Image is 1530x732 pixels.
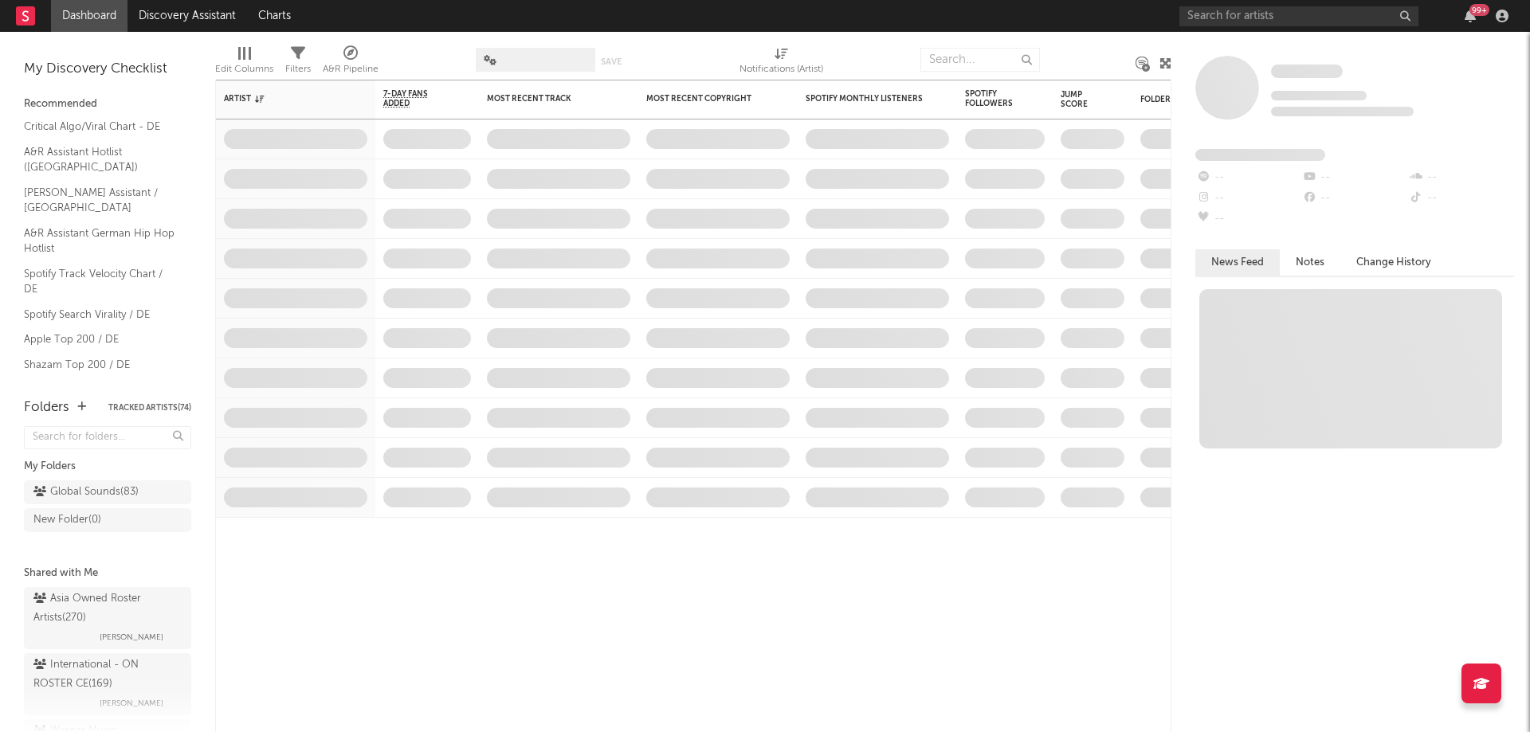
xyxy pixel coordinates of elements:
[1280,249,1340,276] button: Notes
[285,60,311,79] div: Filters
[24,457,191,476] div: My Folders
[1301,188,1407,209] div: --
[323,60,379,79] div: A&R Pipeline
[1271,107,1414,116] span: 0 fans last week
[24,587,191,649] a: Asia Owned Roster Artists(270)[PERSON_NAME]
[1271,91,1367,100] span: Tracking Since: [DATE]
[1271,64,1343,80] a: Some Artist
[215,60,273,79] div: Edit Columns
[100,628,163,647] span: [PERSON_NAME]
[108,404,191,412] button: Tracked Artists(74)
[739,40,823,86] div: Notifications (Artist)
[1061,90,1100,109] div: Jump Score
[1179,6,1418,26] input: Search for artists
[24,508,191,532] a: New Folder(0)
[1340,249,1447,276] button: Change History
[24,225,175,257] a: A&R Assistant German Hip Hop Hotlist
[1465,10,1476,22] button: 99+
[1469,4,1489,16] div: 99 +
[24,95,191,114] div: Recommended
[739,60,823,79] div: Notifications (Artist)
[1408,167,1514,188] div: --
[965,89,1021,108] div: Spotify Followers
[24,265,175,298] a: Spotify Track Velocity Chart / DE
[24,426,191,449] input: Search for folders...
[24,60,191,79] div: My Discovery Checklist
[33,511,101,530] div: New Folder ( 0 )
[33,589,178,628] div: Asia Owned Roster Artists ( 270 )
[1301,167,1407,188] div: --
[1195,209,1301,229] div: --
[1195,167,1301,188] div: --
[24,306,175,323] a: Spotify Search Virality / DE
[323,40,379,86] div: A&R Pipeline
[601,57,622,66] button: Save
[1140,95,1260,104] div: Folders
[33,483,139,502] div: Global Sounds ( 83 )
[806,94,925,104] div: Spotify Monthly Listeners
[24,653,191,715] a: International - ON ROSTER CE(169)[PERSON_NAME]
[383,89,447,108] span: 7-Day Fans Added
[1271,65,1343,78] span: Some Artist
[1408,188,1514,209] div: --
[1195,188,1301,209] div: --
[24,398,69,417] div: Folders
[24,118,175,135] a: Critical Algo/Viral Chart - DE
[646,94,766,104] div: Most Recent Copyright
[1195,149,1325,161] span: Fans Added by Platform
[24,356,175,374] a: Shazam Top 200 / DE
[224,94,343,104] div: Artist
[1195,249,1280,276] button: News Feed
[920,48,1040,72] input: Search...
[24,184,175,217] a: [PERSON_NAME] Assistant / [GEOGRAPHIC_DATA]
[285,40,311,86] div: Filters
[215,40,273,86] div: Edit Columns
[33,656,178,694] div: International - ON ROSTER CE ( 169 )
[24,480,191,504] a: Global Sounds(83)
[100,694,163,713] span: [PERSON_NAME]
[24,564,191,583] div: Shared with Me
[487,94,606,104] div: Most Recent Track
[24,143,175,176] a: A&R Assistant Hotlist ([GEOGRAPHIC_DATA])
[24,331,175,348] a: Apple Top 200 / DE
